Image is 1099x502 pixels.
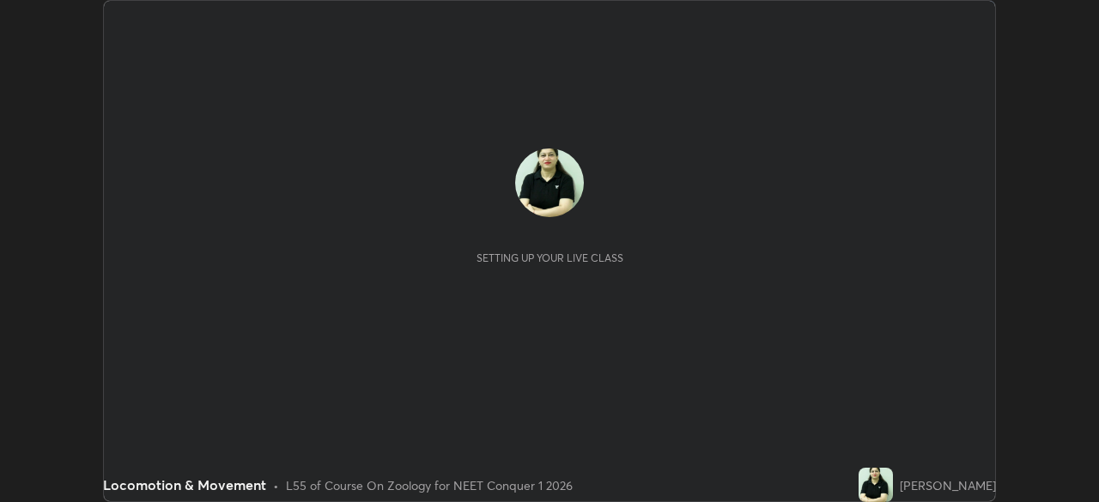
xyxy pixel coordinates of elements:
img: 0347c7502dd04f17958bae7697f24a18.jpg [859,468,893,502]
div: • [273,476,279,494]
div: Locomotion & Movement [103,475,266,495]
img: 0347c7502dd04f17958bae7697f24a18.jpg [515,148,584,217]
div: [PERSON_NAME] [900,476,996,494]
div: Setting up your live class [477,251,623,264]
div: L55 of Course On Zoology for NEET Conquer 1 2026 [286,476,573,494]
